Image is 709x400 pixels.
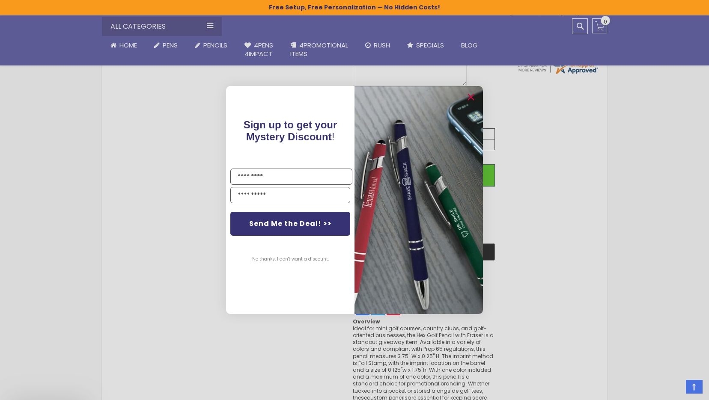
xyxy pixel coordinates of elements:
[244,119,337,142] span: !
[230,212,350,236] button: Send Me the Deal! >>
[464,90,478,104] button: Close dialog
[244,119,337,142] span: Sign up to get your Mystery Discount
[354,86,483,314] img: pop-up-image
[248,249,333,270] button: No thanks, I don't want a discount.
